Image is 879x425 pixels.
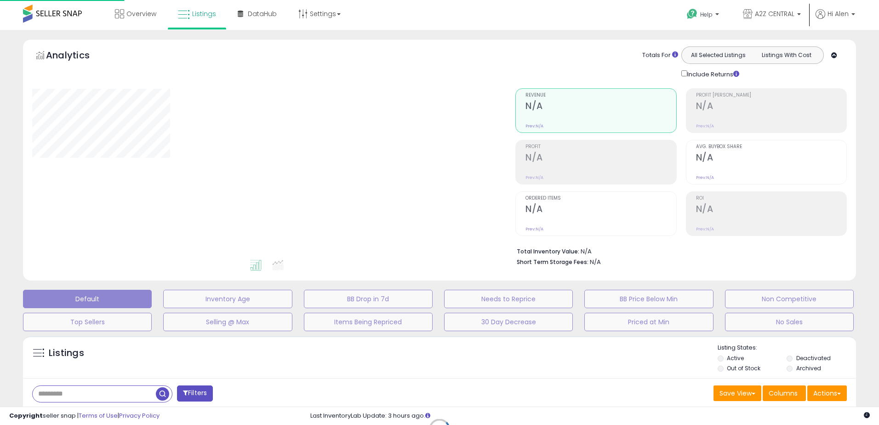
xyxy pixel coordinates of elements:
[696,152,846,165] h2: N/A
[23,313,152,331] button: Top Sellers
[517,247,579,255] b: Total Inventory Value:
[584,290,713,308] button: BB Price Below Min
[304,313,433,331] button: Items Being Repriced
[192,9,216,18] span: Listings
[248,9,277,18] span: DataHub
[584,313,713,331] button: Priced at Min
[9,412,160,420] div: seller snap | |
[696,226,714,232] small: Prev: N/A
[590,258,601,266] span: N/A
[696,93,846,98] span: Profit [PERSON_NAME]
[684,49,753,61] button: All Selected Listings
[525,152,676,165] h2: N/A
[517,245,840,256] li: N/A
[679,1,728,30] a: Help
[517,258,588,266] b: Short Term Storage Fees:
[816,9,855,30] a: Hi Alen
[163,313,292,331] button: Selling @ Max
[828,9,849,18] span: Hi Alen
[696,196,846,201] span: ROI
[525,226,543,232] small: Prev: N/A
[525,204,676,216] h2: N/A
[163,290,292,308] button: Inventory Age
[700,11,713,18] span: Help
[525,175,543,180] small: Prev: N/A
[752,49,821,61] button: Listings With Cost
[304,290,433,308] button: BB Drop in 7d
[686,8,698,20] i: Get Help
[674,69,750,79] div: Include Returns
[9,411,43,420] strong: Copyright
[126,9,156,18] span: Overview
[696,123,714,129] small: Prev: N/A
[696,175,714,180] small: Prev: N/A
[696,101,846,113] h2: N/A
[725,313,854,331] button: No Sales
[23,290,152,308] button: Default
[525,196,676,201] span: Ordered Items
[444,290,573,308] button: Needs to Reprice
[525,123,543,129] small: Prev: N/A
[725,290,854,308] button: Non Competitive
[696,204,846,216] h2: N/A
[525,101,676,113] h2: N/A
[525,93,676,98] span: Revenue
[525,144,676,149] span: Profit
[642,51,678,60] div: Totals For
[46,49,108,64] h5: Analytics
[755,9,794,18] span: A2Z CENTRAL
[696,144,846,149] span: Avg. Buybox Share
[444,313,573,331] button: 30 Day Decrease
